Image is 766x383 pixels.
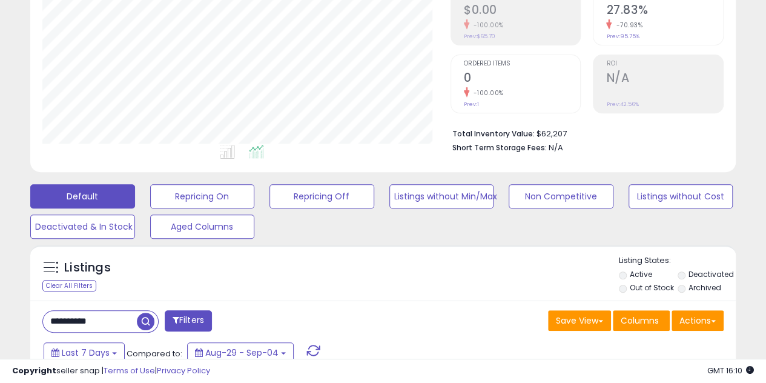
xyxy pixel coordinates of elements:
[269,184,374,208] button: Repricing Off
[104,365,155,376] a: Terms of Use
[464,33,495,40] small: Prev: $65.70
[606,3,723,19] h2: 27.83%
[629,282,673,293] label: Out of Stock
[606,71,723,87] h2: N/A
[44,342,125,363] button: Last 7 Days
[452,128,535,139] b: Total Inventory Value:
[150,184,255,208] button: Repricing On
[606,101,638,108] small: Prev: 42.56%
[452,125,715,140] li: $62,207
[30,184,135,208] button: Default
[187,342,294,363] button: Aug-29 - Sep-04
[707,365,754,376] span: 2025-09-12 16:10 GMT
[619,255,736,267] p: Listing States:
[549,142,563,153] span: N/A
[613,310,670,331] button: Columns
[150,215,255,239] button: Aged Columns
[42,280,96,291] div: Clear All Filters
[165,310,212,331] button: Filters
[157,365,210,376] a: Privacy Policy
[469,88,504,98] small: -100.00%
[688,282,721,293] label: Archived
[464,101,479,108] small: Prev: 1
[30,215,135,239] button: Deactivated & In Stock
[612,21,642,30] small: -70.93%
[464,71,581,87] h2: 0
[127,348,182,359] span: Compared to:
[205,347,279,359] span: Aug-29 - Sep-04
[672,310,724,331] button: Actions
[12,365,210,377] div: seller snap | |
[62,347,110,359] span: Last 7 Days
[469,21,504,30] small: -100.00%
[509,184,613,208] button: Non Competitive
[389,184,494,208] button: Listings without Min/Max
[606,33,639,40] small: Prev: 95.75%
[452,142,547,153] b: Short Term Storage Fees:
[621,315,659,327] span: Columns
[688,269,734,279] label: Deactivated
[64,259,111,276] h5: Listings
[12,365,56,376] strong: Copyright
[548,310,611,331] button: Save View
[606,61,723,67] span: ROI
[629,269,652,279] label: Active
[629,184,733,208] button: Listings without Cost
[464,61,581,67] span: Ordered Items
[464,3,581,19] h2: $0.00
